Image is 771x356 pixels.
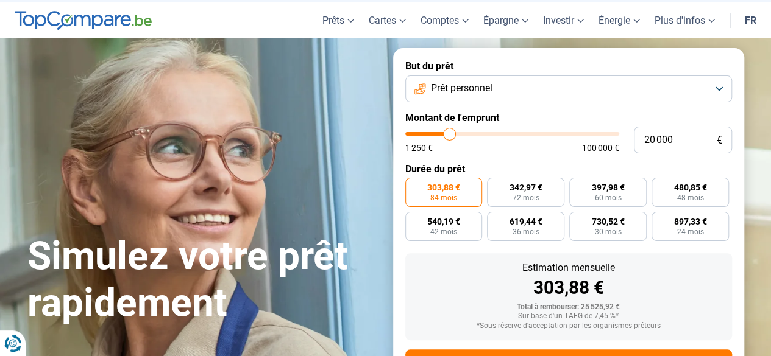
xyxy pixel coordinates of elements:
[361,2,413,38] a: Cartes
[415,263,722,273] div: Estimation mensuelle
[737,2,764,38] a: fr
[476,2,536,38] a: Épargne
[415,279,722,297] div: 303,88 €
[595,194,622,201] span: 60 mois
[592,217,625,226] span: 730,52 €
[27,233,378,327] h1: Simulez votre prêt rapidement
[536,2,591,38] a: Investir
[674,217,707,226] span: 897,33 €
[595,228,622,236] span: 30 mois
[674,183,707,192] span: 480,85 €
[582,144,619,152] span: 100 000 €
[415,312,722,321] div: Sur base d'un TAEG de 7,45 %*
[315,2,361,38] a: Prêts
[677,228,704,236] span: 24 mois
[510,217,542,226] span: 619,44 €
[405,144,433,152] span: 1 250 €
[430,228,457,236] span: 42 mois
[405,60,732,72] label: But du prêt
[591,2,647,38] a: Énergie
[430,194,457,201] span: 84 mois
[677,194,704,201] span: 48 mois
[405,75,732,102] button: Prêt personnel
[592,183,625,192] span: 397,98 €
[405,163,732,175] label: Durée du prêt
[427,183,460,192] span: 303,88 €
[415,303,722,312] div: Total à rembourser: 25 525,92 €
[513,194,539,201] span: 72 mois
[15,11,152,30] img: TopCompare
[513,228,539,236] span: 36 mois
[647,2,722,38] a: Plus d'infos
[717,135,722,145] span: €
[415,322,722,330] div: *Sous réserve d'acceptation par les organismes prêteurs
[413,2,476,38] a: Comptes
[431,82,492,95] span: Prêt personnel
[405,112,732,124] label: Montant de l'emprunt
[510,183,542,192] span: 342,97 €
[427,217,460,226] span: 540,19 €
